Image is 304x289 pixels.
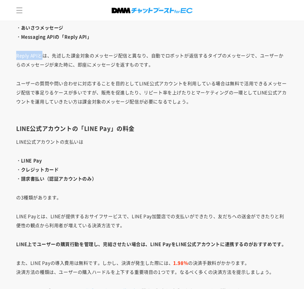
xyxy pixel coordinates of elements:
[16,125,288,132] h3: LINE公式アカウントの「LINE Pay」の料金
[16,51,288,69] p: Reply APIとは、先述した課金対象のメッセージ配信と異なり、自動でロボットが返信するタイプのメッセージで、ユーザーからのメッセージが来た時に、即座にメッセージを返すものです。
[16,33,92,40] strong: ・Messaging APIの「Reply API」
[16,24,63,31] strong: ・あいさつメッセージ
[16,193,288,202] p: の3種類があります。
[112,8,193,13] img: 株式会社DMM Boost
[16,79,288,115] p: ユーザーの質問や問い合わせに対応することを目的としてLINE公式アカウントを利用している場合は無料で活用できるメッセージ配信で事足りるケースが多いですが、販売を促進したり、リピート率を上げたりと...
[16,241,286,247] strong: LINE上でユーザーの購買行動を管理し、完結させたい場合は、LINE PayをLINE公式アカウントに連携するのがおすすめです。
[16,212,288,230] p: LINE Payとは、LINEが提供するおサイフサービスで、LINE Pay加盟店での支払いができたり、友だちへの送金ができたりと利便性の観点から利用者が増えている決済方法です。
[16,137,288,146] p: LINE公式アカウントの支払いは
[12,3,27,17] summary: メニュー
[16,175,96,182] strong: ・請求書払い（認証アカウントのみ）
[173,260,188,266] strong: 1.98％
[16,157,42,164] strong: ・LINE Pay
[16,258,288,276] p: また、LINE Payの導入費用は無料です。しかし、決済が発生した際には、 の決済手数料がかかります。 決済方法の種類は、ユーザーの購入ハードルを上下する重要項目の1つです。なるべく多くの決済方...
[16,166,59,173] strong: ・クレジットカード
